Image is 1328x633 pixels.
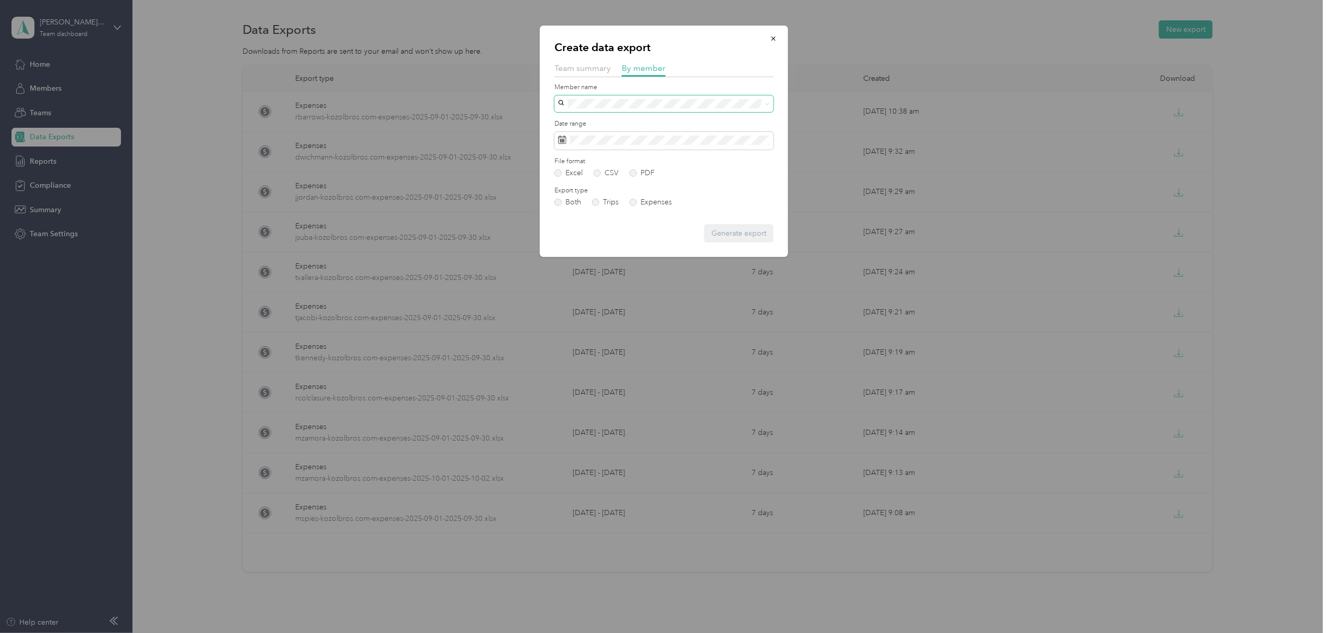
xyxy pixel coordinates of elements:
iframe: Everlance-gr Chat Button Frame [1270,575,1328,633]
label: CSV [594,169,619,177]
p: Create data export [554,40,774,55]
span: Team summary [554,63,611,73]
label: Date range [554,119,774,129]
label: Expenses [630,199,672,206]
label: Excel [554,169,583,177]
label: File format [554,157,774,166]
label: Both [554,199,581,206]
label: Export type [554,186,774,196]
label: Member name [554,83,774,92]
label: Trips [592,199,619,206]
span: By member [622,63,666,73]
label: PDF [630,169,655,177]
